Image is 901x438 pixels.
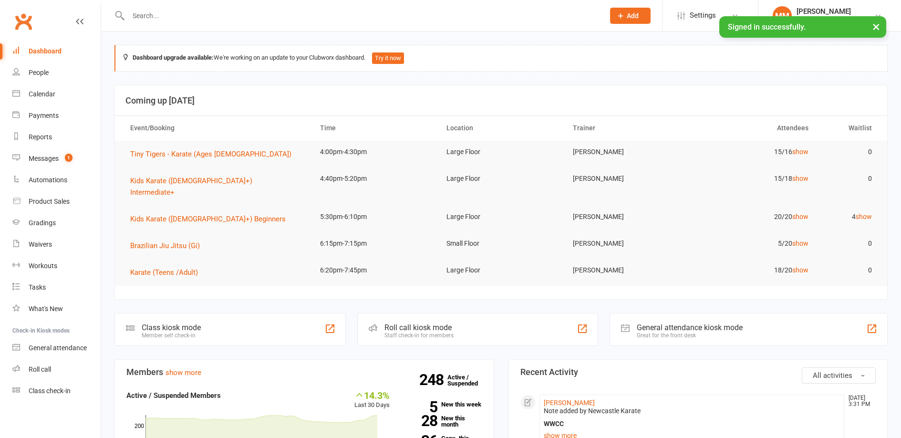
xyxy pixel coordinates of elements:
th: Waitlist [817,116,880,140]
div: Class kiosk mode [142,323,201,332]
a: show more [166,368,201,377]
strong: 5 [404,400,437,414]
a: show [792,240,808,247]
a: show [792,213,808,220]
strong: 28 [404,414,437,428]
a: Product Sales [12,191,101,212]
div: Member self check-in [142,332,201,339]
td: Large Floor [438,141,564,163]
a: [PERSON_NAME] [544,399,595,407]
div: Newcastle Karate [797,16,851,24]
strong: Dashboard upgrade available: [133,54,214,61]
a: Dashboard [12,41,101,62]
button: Kids Karate ([DEMOGRAPHIC_DATA]+) Beginners [130,213,292,225]
a: Messages 1 [12,148,101,169]
div: Product Sales [29,198,70,205]
a: General attendance kiosk mode [12,337,101,359]
div: Reports [29,133,52,141]
h3: Members [126,367,482,377]
td: [PERSON_NAME] [564,259,691,282]
span: Kids Karate ([DEMOGRAPHIC_DATA]+) Intermediate+ [130,177,252,197]
a: Class kiosk mode [12,380,101,402]
a: show [856,213,872,220]
td: 6:20pm-7:45pm [311,259,438,282]
td: 5/20 [691,232,817,255]
td: 5:30pm-6:10pm [311,206,438,228]
a: People [12,62,101,83]
a: What's New [12,298,101,320]
td: Large Floor [438,259,564,282]
div: Workouts [29,262,57,270]
a: Reports [12,126,101,148]
div: Roll call [29,365,51,373]
td: 0 [817,232,880,255]
button: Kids Karate ([DEMOGRAPHIC_DATA]+) Intermediate+ [130,175,303,198]
div: WWCC [544,420,840,428]
span: Tiny Tigers - Karate (Ages [DEMOGRAPHIC_DATA]) [130,150,291,158]
span: Brazilian Jiu Jitsu (Gi) [130,241,200,250]
span: Karate (Teens /Adult) [130,268,198,277]
td: 18/20 [691,259,817,282]
span: Signed in successfully. [728,22,806,31]
span: Settings [690,5,716,26]
input: Search... [125,9,598,22]
div: Messages [29,155,59,162]
button: Karate (Teens /Adult) [130,267,205,278]
td: [PERSON_NAME] [564,206,691,228]
td: [PERSON_NAME] [564,141,691,163]
a: show [792,175,808,182]
td: 4:00pm-4:30pm [311,141,438,163]
h3: Recent Activity [520,367,876,377]
a: show [792,266,808,274]
button: × [868,16,885,37]
td: 4 [817,206,880,228]
a: Workouts [12,255,101,277]
div: 14.3% [354,390,390,400]
div: Tasks [29,283,46,291]
span: Kids Karate ([DEMOGRAPHIC_DATA]+) Beginners [130,215,286,223]
div: Roll call kiosk mode [384,323,454,332]
button: Add [610,8,651,24]
th: Attendees [691,116,817,140]
td: 15/16 [691,141,817,163]
a: Tasks [12,277,101,298]
div: Dashboard [29,47,62,55]
div: Great for the front desk [637,332,743,339]
time: [DATE] 3:31 PM [844,395,875,407]
a: Calendar [12,83,101,105]
button: All activities [802,367,876,384]
a: Clubworx [11,10,35,33]
h3: Coming up [DATE] [125,96,877,105]
a: Automations [12,169,101,191]
div: General attendance [29,344,87,352]
td: Small Floor [438,232,564,255]
div: Waivers [29,240,52,248]
td: [PERSON_NAME] [564,167,691,190]
td: 20/20 [691,206,817,228]
span: 1 [65,154,72,162]
button: Brazilian Jiu Jitsu (Gi) [130,240,207,251]
div: Automations [29,176,67,184]
div: Class check-in [29,387,71,395]
th: Event/Booking [122,116,311,140]
td: 15/18 [691,167,817,190]
div: Staff check-in for members [384,332,454,339]
div: Payments [29,112,59,119]
div: General attendance kiosk mode [637,323,743,332]
th: Trainer [564,116,691,140]
div: MM [773,6,792,25]
td: Large Floor [438,167,564,190]
a: Roll call [12,359,101,380]
div: We're working on an update to your Clubworx dashboard. [114,45,888,72]
td: 4:40pm-5:20pm [311,167,438,190]
button: Tiny Tigers - Karate (Ages [DEMOGRAPHIC_DATA]) [130,148,298,160]
div: Last 30 Days [354,390,390,410]
div: [PERSON_NAME] [797,7,851,16]
td: Large Floor [438,206,564,228]
td: 0 [817,167,880,190]
span: All activities [813,371,852,380]
th: Time [311,116,438,140]
span: Add [627,12,639,20]
td: 0 [817,259,880,282]
strong: 248 [419,373,447,387]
